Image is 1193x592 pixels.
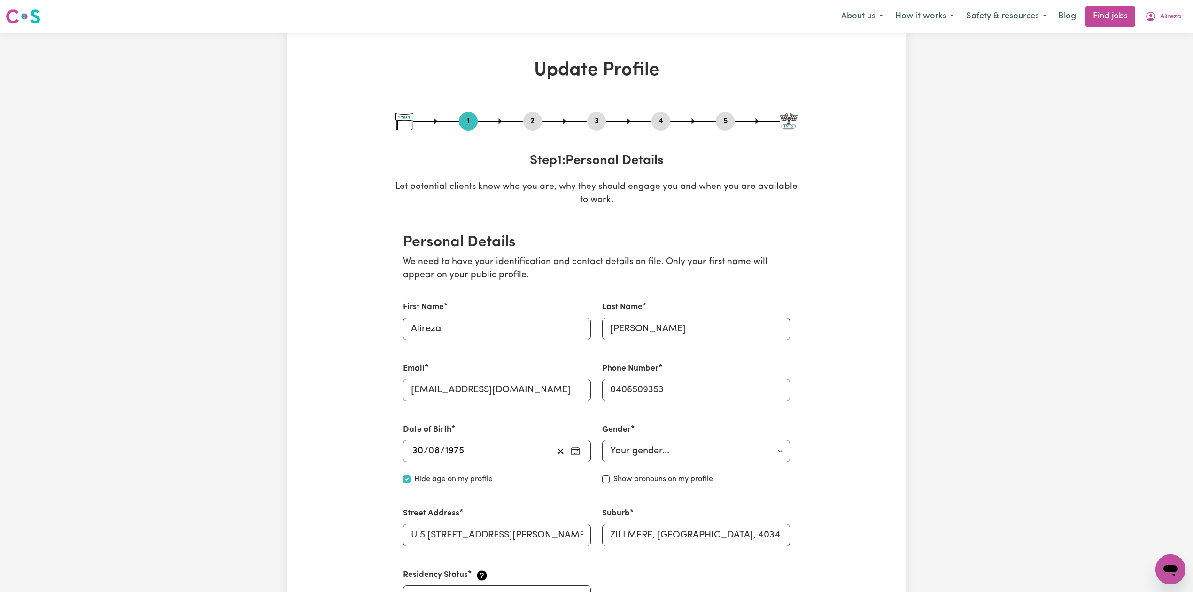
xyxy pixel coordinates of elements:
[403,301,444,313] label: First Name
[395,153,798,169] h3: Step 1 : Personal Details
[412,444,424,458] input: --
[1053,6,1082,27] a: Blog
[716,115,735,127] button: Go to step 5
[428,446,434,456] span: 0
[587,115,606,127] button: Go to step 3
[403,256,790,283] p: We need to have your identification and contact details on file. Only your first name will appear...
[960,7,1053,26] button: Safety & resources
[429,444,440,458] input: --
[651,115,670,127] button: Go to step 4
[1085,6,1135,27] a: Find jobs
[6,6,40,27] a: Careseekers logo
[602,301,643,313] label: Last Name
[1160,12,1181,22] span: Alireza
[395,180,798,208] p: Let potential clients know who you are, why they should engage you and when you are available to ...
[602,363,658,375] label: Phone Number
[445,444,465,458] input: ----
[403,424,451,436] label: Date of Birth
[602,524,790,546] input: e.g. North Bondi, New South Wales
[602,507,630,520] label: Suburb
[414,474,493,485] label: Hide age on my profile
[395,59,798,82] h1: Update Profile
[6,8,40,25] img: Careseekers logo
[424,446,428,456] span: /
[613,474,713,485] label: Show pronouns on my profile
[440,446,445,456] span: /
[1139,7,1187,26] button: My Account
[403,363,425,375] label: Email
[602,424,631,436] label: Gender
[403,507,459,520] label: Street Address
[889,7,960,26] button: How it works
[403,569,468,581] label: Residency Status
[835,7,889,26] button: About us
[1155,554,1185,584] iframe: Button to launch messaging window
[403,234,790,251] h2: Personal Details
[459,115,478,127] button: Go to step 1
[523,115,542,127] button: Go to step 2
